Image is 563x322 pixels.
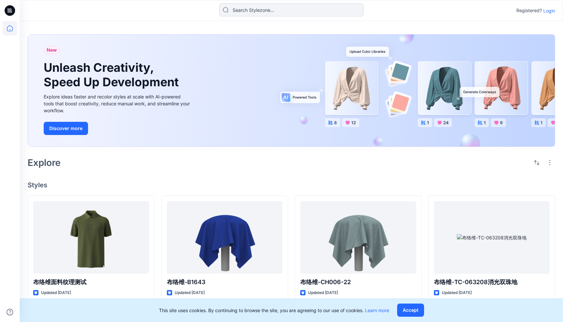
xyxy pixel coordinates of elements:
[167,278,283,287] p: 布络维-B1643
[44,122,88,135] button: Discover more
[28,157,61,168] h2: Explore
[159,307,389,314] p: This site uses cookies. By continuing to browse the site, you are agreeing to our use of cookies.
[33,201,149,274] a: 布络维面料纹理测试
[434,201,550,274] a: 布络维-TC-063208消光双珠地
[442,289,472,296] p: Updated [DATE]
[44,122,191,135] a: Discover more
[44,93,191,114] div: Explore ideas faster and recolor styles at scale with AI-powered tools that boost creativity, red...
[33,278,149,287] p: 布络维面料纹理测试
[397,304,424,317] button: Accept
[516,7,542,14] p: Registered?
[543,7,555,14] p: Login
[308,289,338,296] p: Updated [DATE]
[365,308,389,313] a: Learn more
[47,46,57,54] span: New
[167,201,283,274] a: 布络维-B1643
[41,289,71,296] p: Updated [DATE]
[300,278,416,287] p: 布络维-CH006-22
[28,181,555,189] h4: Styles
[219,3,364,16] input: Search Stylezone…
[300,201,416,274] a: 布络维-CH006-22
[44,61,182,89] h1: Unleash Creativity, Speed Up Development
[434,278,550,287] p: 布络维-TC-063208消光双珠地
[175,289,205,296] p: Updated [DATE]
